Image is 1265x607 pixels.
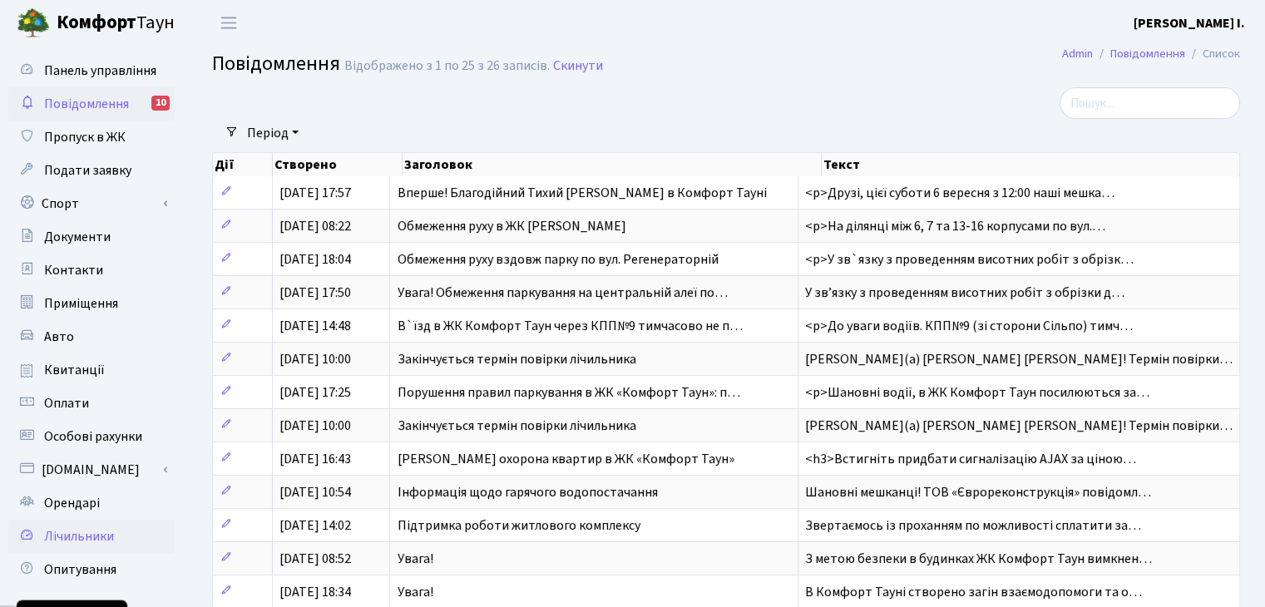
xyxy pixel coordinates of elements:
[8,387,175,420] a: Оплати
[279,550,351,568] span: [DATE] 08:52
[8,520,175,553] a: Лічильники
[240,119,305,147] a: Період
[57,9,175,37] span: Таун
[822,153,1240,176] th: Текст
[8,154,175,187] a: Подати заявку
[1110,45,1185,62] a: Повідомлення
[44,427,142,446] span: Особові рахунки
[8,420,175,453] a: Особові рахунки
[397,184,766,202] span: Вперше! Благодійний Тихий [PERSON_NAME] в Комфорт Тауні
[44,128,126,146] span: Пропуск в ЖК
[44,328,74,346] span: Авто
[8,54,175,87] a: Панель управління
[8,353,175,387] a: Квитанції
[44,527,114,545] span: Лічильники
[397,516,640,535] span: Підтримка роботи житлового комплексу
[44,228,111,246] span: Документи
[1060,87,1240,119] input: Пошук...
[397,350,635,368] span: Закінчується термін повірки лічильника
[213,153,273,176] th: Дії
[397,250,718,269] span: Обмеження руху вздовж парку по вул. Регенераторній
[44,161,131,180] span: Подати заявку
[805,550,1152,568] span: З метою безпеки в будинках ЖК Комфорт Таун вимкнен…
[44,560,116,579] span: Опитування
[279,417,351,435] span: [DATE] 10:00
[279,284,351,302] span: [DATE] 17:50
[1134,14,1245,32] b: [PERSON_NAME] І.
[8,287,175,320] a: Приміщення
[344,58,550,74] div: Відображено з 1 по 25 з 26 записів.
[279,350,351,368] span: [DATE] 10:00
[397,383,739,402] span: Порушення правил паркування в ЖК «Комфорт Таун»: п…
[397,550,432,568] span: Увага!
[805,317,1133,335] span: <p>До уваги водіїв. КПП№9 (зі сторони Сільпо) тимч…
[1037,37,1265,72] nav: breadcrumb
[8,553,175,586] a: Опитування
[279,483,351,501] span: [DATE] 10:54
[44,95,129,113] span: Повідомлення
[805,350,1233,368] span: [PERSON_NAME](а) [PERSON_NAME] [PERSON_NAME]! Термін повірки…
[151,96,170,111] div: 10
[279,383,351,402] span: [DATE] 17:25
[805,217,1105,235] span: <p>На ділянці між 6, 7 та 13-16 корпусами по вул.…
[805,483,1151,501] span: Шановні мешканці! ТОВ «Єврореконструкція» повідомл…
[17,7,50,40] img: logo.png
[397,583,432,601] span: Увага!
[8,320,175,353] a: Авто
[397,284,727,302] span: Увага! Обмеження паркування на центральній алеї по…
[1134,13,1245,33] a: [PERSON_NAME] І.
[397,450,734,468] span: [PERSON_NAME] охорона квартир в ЖК «Комфорт Таун»
[279,184,351,202] span: [DATE] 17:57
[279,250,351,269] span: [DATE] 18:04
[1185,45,1240,63] li: Список
[44,261,103,279] span: Контакти
[279,583,351,601] span: [DATE] 18:34
[57,9,136,36] b: Комфорт
[397,317,742,335] span: В`їзд в ЖК Комфорт Таун через КПП№9 тимчасово не п…
[279,450,351,468] span: [DATE] 16:43
[44,62,156,80] span: Панель управління
[1062,45,1093,62] a: Admin
[805,250,1134,269] span: <p>У зв`язку з проведенням висотних робіт з обрізк…
[208,9,250,37] button: Переключити навігацію
[279,317,351,335] span: [DATE] 14:48
[279,217,351,235] span: [DATE] 08:22
[8,187,175,220] a: Спорт
[212,49,340,78] span: Повідомлення
[8,486,175,520] a: Орендарі
[44,294,118,313] span: Приміщення
[44,361,105,379] span: Квитанції
[805,383,1149,402] span: <p>Шановні водії, в ЖК Комфорт Таун посилюються за…
[279,516,351,535] span: [DATE] 14:02
[44,394,89,412] span: Оплати
[8,220,175,254] a: Документи
[8,453,175,486] a: [DOMAIN_NAME]
[8,121,175,154] a: Пропуск в ЖК
[397,483,657,501] span: Інформація щодо гарячого водопостачання
[805,516,1141,535] span: Звертаємось із проханням по можливості сплатити за…
[8,254,175,287] a: Контакти
[8,87,175,121] a: Повідомлення10
[44,494,100,512] span: Орендарі
[805,417,1233,435] span: [PERSON_NAME](а) [PERSON_NAME] [PERSON_NAME]! Термін повірки…
[397,417,635,435] span: Закінчується термін повірки лічильника
[397,217,625,235] span: Обмеження руху в ЖК [PERSON_NAME]
[403,153,822,176] th: Заголовок
[553,58,603,74] a: Скинути
[805,583,1142,601] span: В Комфорт Тауні створено загін взаємодопомоги та о…
[805,284,1124,302] span: У звʼязку з проведенням висотних робіт з обрізки д…
[273,153,403,176] th: Створено
[805,450,1136,468] span: <h3>Встигніть придбати сигналізацію AJAX за ціною…
[805,184,1114,202] span: <p>Друзі, цієї суботи 6 вересня з 12:00 наші мешка…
